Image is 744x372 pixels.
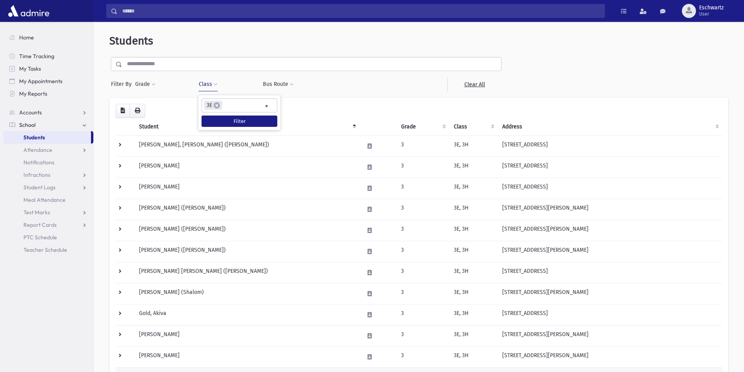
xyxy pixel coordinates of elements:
[135,77,156,91] button: Grade
[204,101,222,110] li: 3E
[498,262,722,283] td: [STREET_ADDRESS]
[23,221,57,228] span: Report Cards
[23,146,52,153] span: Attendance
[449,262,498,283] td: 3E, 3H
[134,135,359,157] td: [PERSON_NAME], [PERSON_NAME] ([PERSON_NAME])
[116,104,130,118] button: CSV
[3,156,93,169] a: Notifications
[498,199,722,220] td: [STREET_ADDRESS][PERSON_NAME]
[23,134,45,141] span: Students
[3,194,93,206] a: Meal Attendance
[449,199,498,220] td: 3E, 3H
[134,346,359,367] td: [PERSON_NAME]
[449,220,498,241] td: 3E, 3H
[3,244,93,256] a: Teacher Schedule
[3,31,93,44] a: Home
[118,4,605,18] input: Search
[3,206,93,219] a: Test Marks
[396,346,449,367] td: 3
[134,199,359,220] td: [PERSON_NAME] ([PERSON_NAME])
[134,262,359,283] td: [PERSON_NAME] [PERSON_NAME] ([PERSON_NAME])
[449,157,498,178] td: 3E, 3H
[23,159,54,166] span: Notifications
[134,304,359,325] td: Gold, Akiva
[498,304,722,325] td: [STREET_ADDRESS]
[449,118,498,136] th: Class: activate to sort column ascending
[3,62,93,75] a: My Tasks
[19,65,41,72] span: My Tasks
[498,157,722,178] td: [STREET_ADDRESS]
[3,119,93,131] a: School
[134,325,359,346] td: [PERSON_NAME]
[214,102,220,109] span: ×
[134,241,359,262] td: [PERSON_NAME] ([PERSON_NAME])
[498,135,722,157] td: [STREET_ADDRESS]
[23,196,66,203] span: Meal Attendance
[3,231,93,244] a: PTC Schedule
[23,184,55,191] span: Student Logs
[449,241,498,262] td: 3E, 3H
[699,11,724,17] span: User
[3,87,93,100] a: My Reports
[23,209,50,216] span: Test Marks
[19,90,47,97] span: My Reports
[134,157,359,178] td: [PERSON_NAME]
[396,135,449,157] td: 3
[498,118,722,136] th: Address: activate to sort column ascending
[396,220,449,241] td: 3
[498,325,722,346] td: [STREET_ADDRESS][PERSON_NAME]
[130,104,145,118] button: Print
[3,144,93,156] a: Attendance
[111,80,135,88] span: Filter By
[449,346,498,367] td: 3E, 3H
[3,50,93,62] a: Time Tracking
[134,283,359,304] td: [PERSON_NAME] (Shalom)
[449,135,498,157] td: 3E, 3H
[498,178,722,199] td: [STREET_ADDRESS]
[19,121,36,128] span: School
[498,241,722,262] td: [STREET_ADDRESS][PERSON_NAME]
[134,178,359,199] td: [PERSON_NAME]
[3,75,93,87] a: My Appointments
[498,220,722,241] td: [STREET_ADDRESS][PERSON_NAME]
[396,325,449,346] td: 3
[396,199,449,220] td: 3
[396,241,449,262] td: 3
[19,109,42,116] span: Accounts
[498,346,722,367] td: [STREET_ADDRESS][PERSON_NAME]
[198,77,218,91] button: Class
[498,283,722,304] td: [STREET_ADDRESS][PERSON_NAME]
[23,246,67,253] span: Teacher Schedule
[19,78,62,85] span: My Appointments
[449,304,498,325] td: 3E, 3H
[3,219,93,231] a: Report Cards
[396,283,449,304] td: 3
[23,171,50,178] span: Infractions
[699,5,724,11] span: Eschwartz
[6,3,51,19] img: AdmirePro
[447,77,501,91] a: Clear All
[449,325,498,346] td: 3E, 3H
[109,34,153,47] span: Students
[202,116,277,127] button: Filter
[134,118,359,136] th: Student: activate to sort column descending
[3,169,93,181] a: Infractions
[396,157,449,178] td: 3
[449,178,498,199] td: 3E, 3H
[449,283,498,304] td: 3E, 3H
[265,101,268,110] span: Remove all items
[396,304,449,325] td: 3
[134,220,359,241] td: [PERSON_NAME] ([PERSON_NAME])
[396,262,449,283] td: 3
[262,77,294,91] button: Bus Route
[23,234,57,241] span: PTC Schedule
[19,34,34,41] span: Home
[19,53,54,60] span: Time Tracking
[3,106,93,119] a: Accounts
[396,178,449,199] td: 3
[3,181,93,194] a: Student Logs
[396,118,449,136] th: Grade: activate to sort column ascending
[3,131,91,144] a: Students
